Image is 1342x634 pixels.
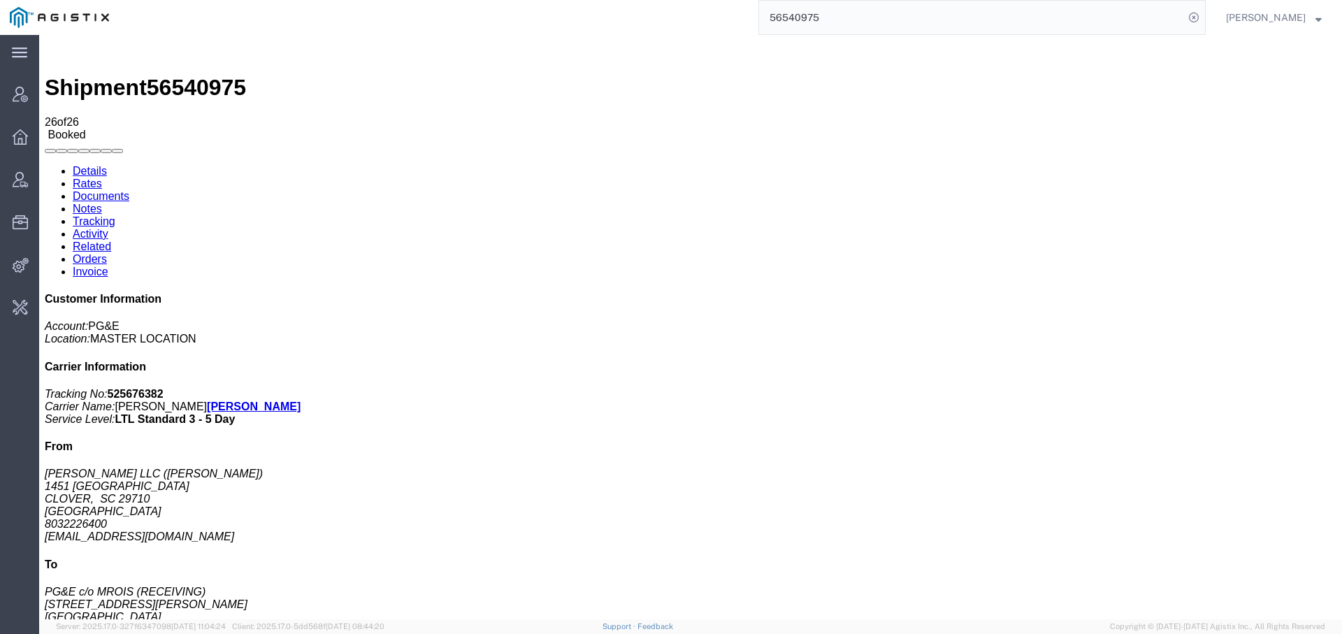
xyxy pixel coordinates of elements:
span: 26 [27,81,40,93]
span: Client: 2025.17.0-5dd568f [232,622,384,631]
address: [PERSON_NAME] LLC ([PERSON_NAME]) 1451 [GEOGRAPHIC_DATA] CLOVER, SC 29710 8032226400 [EMAIL_ADDRE... [6,433,1297,508]
h4: Carrier Information [6,326,1297,338]
span: Booked [8,94,46,106]
p: MASTER LOCATION [6,285,1297,310]
span: Server: 2025.17.0-327f6347098 [56,622,226,631]
a: Activity [34,193,69,205]
a: Feedback [637,622,673,631]
span: Copyright © [DATE]-[DATE] Agistix Inc., All Rights Reserved [1110,621,1325,633]
span: 26 [6,81,18,93]
i: Tracking No: [6,353,68,365]
b: 525676382 [68,353,124,365]
a: Support [603,622,637,631]
i: Account: [6,285,49,297]
a: Notes [34,168,63,180]
button: [PERSON_NAME] [1225,9,1322,26]
div: of [6,81,1297,94]
span: Abbie Wilkiemeyer [1226,10,1306,25]
b: LTL Standard 3 - 5 Day [76,378,196,390]
a: Documents [34,155,90,167]
a: Details [34,130,68,142]
i: Carrier Name: [6,366,75,377]
iframe: To enrich screen reader interactions, please activate Accessibility in Grammarly extension settings [39,35,1342,619]
input: Search for shipment number, reference number [759,1,1184,34]
a: Related [34,206,72,217]
a: Invoice [34,231,69,243]
h4: From [6,405,1297,418]
a: Rates [34,143,63,154]
span: 56540975 [108,40,207,65]
h4: Customer Information [6,258,1297,271]
a: Orders [34,218,68,230]
span: [PERSON_NAME] [75,366,168,377]
a: [PERSON_NAME] [168,366,261,377]
h4: To [6,524,1297,536]
span: PG&E [49,285,80,297]
a: Tracking [34,180,76,192]
address: PG&E c/o MROIS (RECEIVING) [STREET_ADDRESS][PERSON_NAME] [GEOGRAPHIC_DATA] [PHONE_NUMBER] [6,551,1297,614]
img: logo [10,7,109,28]
span: [DATE] 08:44:20 [326,622,384,631]
span: [GEOGRAPHIC_DATA] [6,470,122,482]
i: Service Level: [6,378,76,390]
span: [DATE] 11:04:24 [171,622,226,631]
i: Location: [6,298,51,310]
